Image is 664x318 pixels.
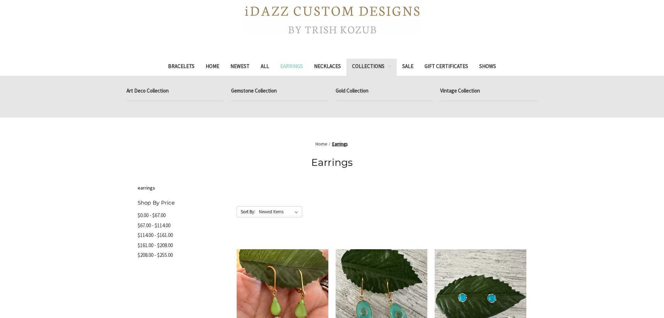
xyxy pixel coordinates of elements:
a: $0.00 - $67.00 [138,210,229,221]
a: Sale [397,59,419,76]
nav: Breadcrumb [138,141,527,148]
a: Bracelets [162,59,200,76]
a: Gift Certificates [419,59,474,76]
a: $208.00 - $255.00 [138,250,229,260]
a: Home [315,141,327,147]
a: Newest [225,59,255,76]
a: Earrings [332,141,348,147]
h5: Shop By Price [138,199,229,207]
a: $114.00 - $161.00 [138,230,229,241]
a: $161.00 - $208.00 [138,241,229,251]
a: Art Deco Collection [127,83,224,101]
a: Gold Collection [336,83,433,101]
a: Gemstone Collection [231,83,328,101]
a: Vintage Collection [440,83,537,101]
label: Sort By: [237,207,255,217]
a: Necklaces [308,59,346,76]
a: $67.00 - $114.00 [138,221,229,231]
a: Shows [474,59,502,76]
a: Collections [346,59,397,76]
a: Home [200,59,225,76]
a: All [255,59,275,76]
p: earrings [138,184,527,192]
h1: Earrings [138,155,527,170]
a: Earrings [275,59,308,76]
